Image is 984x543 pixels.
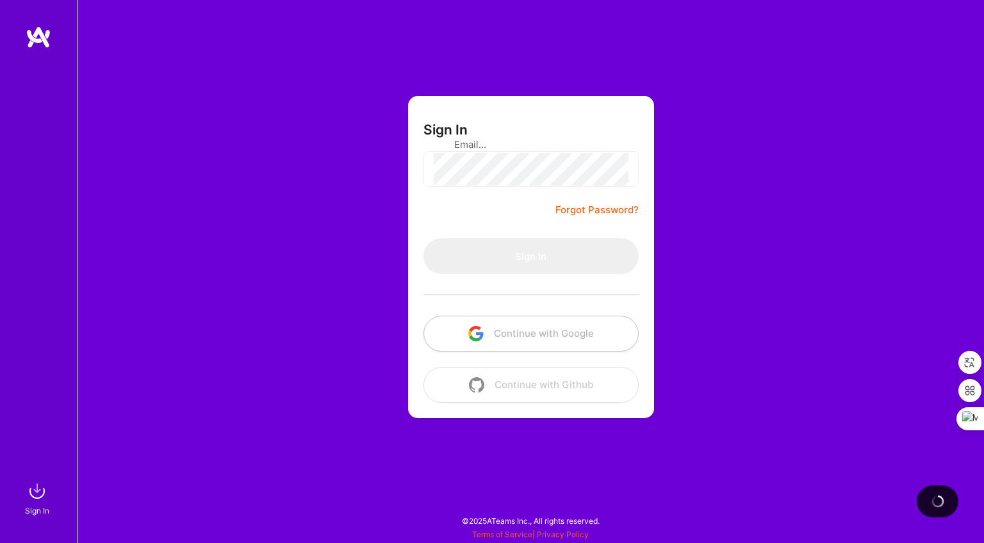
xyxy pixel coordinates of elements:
img: icon [468,326,484,341]
input: Email... [454,128,608,161]
h3: Sign In [423,122,468,138]
button: Continue with Google [423,316,639,352]
button: Sign In [423,238,639,274]
span: | [472,530,589,539]
div: © 2025 ATeams Inc., All rights reserved. [77,505,984,537]
img: loading [929,492,946,510]
a: Privacy Policy [537,530,589,539]
a: Terms of Service [472,530,532,539]
button: Continue with Github [423,367,639,403]
img: sign in [24,478,50,504]
a: sign inSign In [27,478,50,517]
img: logo [26,26,51,49]
div: Sign In [25,504,49,517]
a: Forgot Password? [555,202,639,218]
img: icon [469,377,484,393]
